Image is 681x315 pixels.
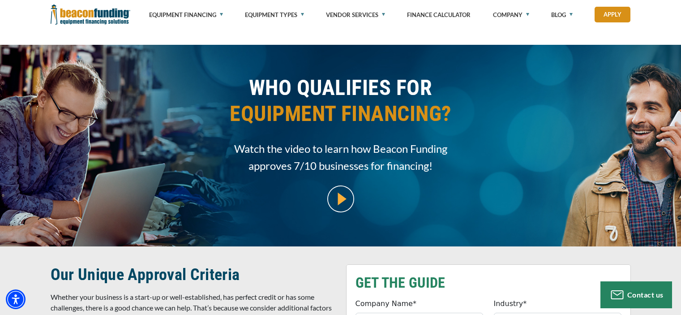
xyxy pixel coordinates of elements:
label: Industry* [494,298,527,309]
label: Company Name* [355,298,416,309]
span: Contact us [627,290,664,299]
div: approves 7/10 businesses for financing! [51,157,631,174]
div: Accessibility Menu [6,289,26,309]
h1: WHO QUALIFIES FOR [51,75,631,134]
div: Watch the video to learn how Beacon Funding [51,140,631,157]
h3: GET THE GUIDE [355,274,621,292]
button: Contact us [600,281,672,308]
span: EQUIPMENT FINANCING? [51,101,631,127]
a: Apply [595,7,630,22]
img: video modal pop-up play button [327,186,354,212]
h2: Our Unique Approval Criteria [51,264,335,285]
